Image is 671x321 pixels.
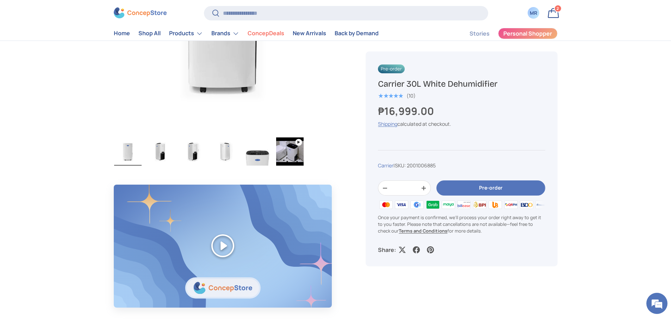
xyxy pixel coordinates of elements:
span: 2001006885 [407,162,436,169]
div: Minimize live chat window [116,4,132,20]
img: grabpay [425,199,440,210]
img: billease [456,199,472,210]
nav: Secondary [453,26,558,41]
span: | [393,162,436,169]
img: carrier-dehumidifier-30-liter-left-side-view-concepstore [147,137,174,166]
summary: Products [165,26,207,41]
img: bpi [472,199,487,210]
strong: ₱16,999.00 [378,104,436,118]
img: qrph [503,199,518,210]
a: Shipping [378,121,397,127]
img: ConcepStore [114,8,167,19]
div: Chat with us now [37,39,118,49]
img: maya [441,199,456,210]
a: Carrier [378,162,393,169]
a: ConcepDeals [248,27,284,41]
span: 2 [557,6,559,11]
a: New Arrivals [293,27,326,41]
img: bdo [519,199,534,210]
span: Personal Shopper [503,31,552,37]
img: carrier-dehumidifier-30-liter-top-with-buttons-view-concepstore [244,137,271,166]
img: visa [394,199,409,210]
img: carrier-dehumidifier-30-liter-right-side-view-concepstore [211,137,239,166]
img: gcash [409,199,425,210]
a: 5.0 out of 5.0 stars (10) [378,91,416,99]
span: ★★★★★ [378,92,403,99]
a: Terms and Conditions [399,228,447,234]
div: calculated at checkout. [378,120,545,128]
a: Shop All [138,27,161,41]
img: carrier-30 liter-dehumidifier-youtube-demo-video-concepstore [276,137,304,166]
img: master [378,199,393,210]
summary: Brands [207,26,243,41]
p: Once your payment is confirmed, we'll process your order right away to get it to you faster. Plea... [378,214,545,235]
div: MR [530,10,538,17]
span: SKU: [395,162,406,169]
span: Pre-order [378,64,405,73]
img: carrier-dehumidifier-30-liter-left-side-with-dimensions-view-concepstore [179,137,206,166]
img: ubp [487,199,503,210]
button: Pre-order [436,181,545,196]
textarea: Type your message and hit 'Enter' [4,192,134,217]
div: 5.0 out of 5.0 stars [378,93,403,99]
h1: Carrier 30L White Dehumidifier [378,79,545,89]
nav: Primary [114,26,379,41]
img: metrobank [534,199,550,210]
a: Back by Demand [335,27,379,41]
img: carrier-dehumidifier-30-liter-full-view-concepstore [114,137,142,166]
p: Share: [378,246,396,254]
span: We're online! [41,89,97,160]
a: MR [526,5,541,21]
a: Stories [470,27,490,41]
a: Home [114,27,130,41]
a: Personal Shopper [498,28,558,39]
div: (10) [406,93,416,98]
